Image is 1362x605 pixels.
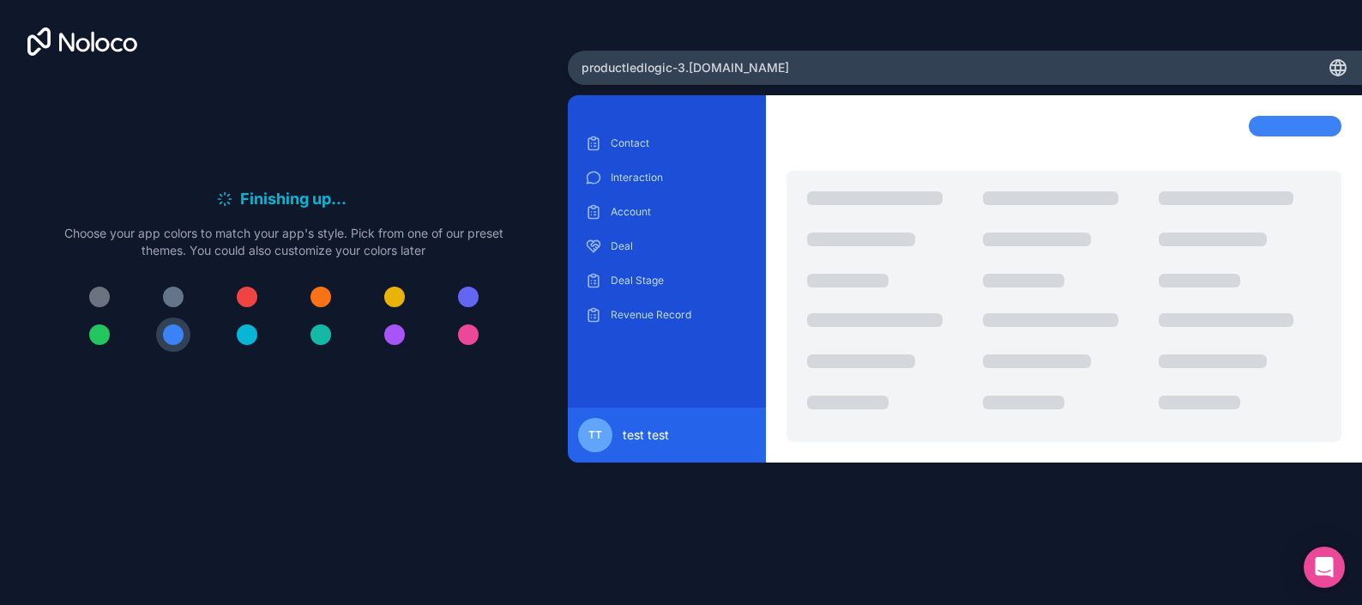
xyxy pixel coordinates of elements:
p: Deal [611,239,750,253]
p: Revenue Record [611,308,750,322]
p: Contact [611,136,750,150]
div: scrollable content [582,130,753,394]
span: test test [623,427,669,444]
div: Open Intercom Messenger [1304,547,1345,588]
span: tt [588,428,602,442]
p: Interaction [611,171,750,185]
span: productledlogic-3 .[DOMAIN_NAME] [582,59,789,76]
h6: Finishing up [240,187,352,211]
p: Account [611,205,750,219]
p: Choose your app colors to match your app's style. Pick from one of our preset themes. You could a... [64,225,503,259]
p: Deal Stage [611,274,750,287]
